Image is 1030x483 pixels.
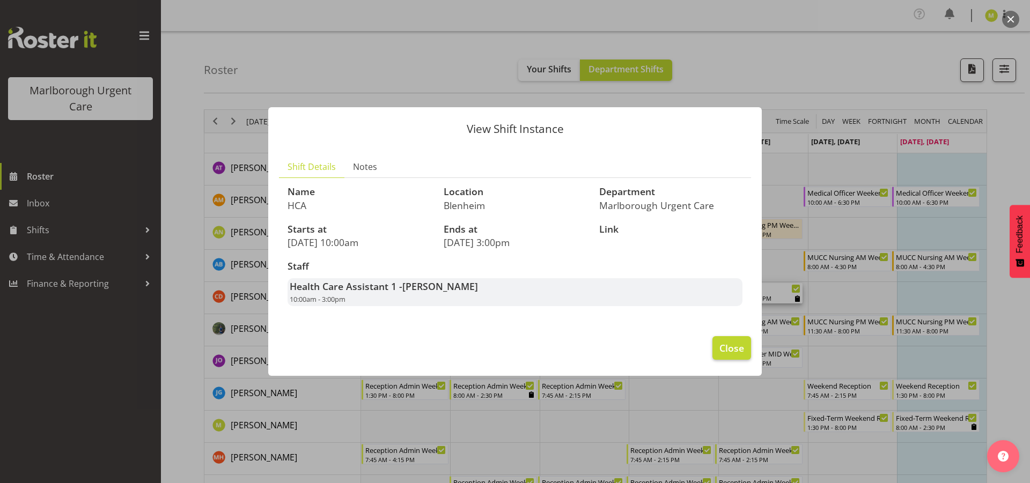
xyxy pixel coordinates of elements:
h3: Starts at [288,224,431,235]
p: Blenheim [444,199,587,211]
h3: Department [599,187,742,197]
h3: Name [288,187,431,197]
button: Feedback - Show survey [1010,205,1030,278]
h3: Location [444,187,587,197]
strong: Health Care Assistant 1 - [290,280,478,293]
h3: Staff [288,261,742,272]
span: 10:00am - 3:00pm [290,294,345,304]
h3: Ends at [444,224,587,235]
p: [DATE] 3:00pm [444,236,587,248]
p: HCA [288,199,431,211]
span: [PERSON_NAME] [402,280,478,293]
p: Marlborough Urgent Care [599,199,742,211]
h3: Link [599,224,742,235]
img: help-xxl-2.png [998,451,1009,462]
p: View Shift Instance [279,123,751,135]
span: Close [719,341,744,355]
span: Feedback [1015,216,1025,253]
p: [DATE] 10:00am [288,236,431,248]
span: Shift Details [288,160,336,173]
button: Close [712,336,751,360]
span: Notes [353,160,377,173]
